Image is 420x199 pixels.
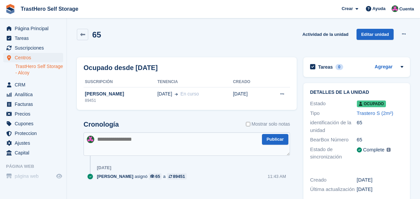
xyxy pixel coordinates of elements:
[97,165,111,171] div: [DATE]
[157,90,172,97] span: [DATE]
[310,186,357,193] div: Última actualización
[3,129,63,138] a: menu
[84,121,119,128] h2: Cronología
[15,99,55,109] span: Facturas
[15,138,55,148] span: Ajustes
[310,100,357,108] div: Estado
[246,121,290,128] label: Mostrar solo notas
[399,6,414,12] span: Cuenta
[15,43,55,53] span: Suscripciones
[3,99,63,109] a: menu
[173,173,185,180] div: 89451
[15,34,55,43] span: Tareas
[357,176,404,184] div: [DATE]
[357,186,404,193] div: [DATE]
[15,172,55,181] span: página web
[84,63,158,73] h2: Ocupado desde [DATE]
[357,101,386,107] span: Ocupado
[15,109,55,119] span: Precios
[15,24,55,33] span: Página Principal
[15,119,55,128] span: Cupones
[180,91,199,96] span: En curso
[3,148,63,157] a: menu
[341,5,353,12] span: Crear
[155,173,160,180] div: 65
[310,110,357,117] div: Tipo
[84,97,157,104] div: 89451
[3,80,63,89] a: menu
[6,163,66,170] span: Página web
[233,77,265,87] th: Creado
[3,90,63,99] a: menu
[15,148,55,157] span: Capital
[3,138,63,148] a: menu
[310,136,357,144] div: BearBox Número
[15,53,55,62] span: Centros
[363,146,385,154] div: Complete
[3,53,63,62] a: menu
[15,63,63,76] a: TrastHero Self Storage - Alcoy
[3,119,63,128] a: menu
[357,110,393,116] a: Trastero S (2m²)
[149,173,162,180] a: 65
[5,4,15,14] img: stora-icon-8386f47178a22dfd0bd8f6a31ec36ba5ce8667c1dd55bd0f319d3a0aa187defe.svg
[3,34,63,43] a: menu
[262,134,288,145] button: Publicar
[357,119,404,134] div: 65
[268,173,286,180] div: 11:43 AM
[97,173,133,180] span: [PERSON_NAME]
[357,136,404,144] div: 65
[246,121,250,128] input: Mostrar solo notas
[97,173,190,180] div: asignó a
[357,29,394,40] a: Editar unidad
[318,64,333,70] h2: Tareas
[392,5,398,12] img: Marua Grioui
[87,136,94,143] img: Marua Grioui
[84,77,157,87] th: Suscripción
[18,3,81,14] a: TrastHero Self Storage
[15,129,55,138] span: Proteccion
[3,43,63,53] a: menu
[233,87,265,107] td: [DATE]
[310,119,357,134] div: identificación de la unidad
[3,24,63,33] a: menu
[167,173,187,180] a: 89451
[84,90,157,97] div: [PERSON_NAME]
[15,80,55,89] span: CRM
[55,172,63,180] a: Vista previa de la tienda
[310,176,357,184] div: Creado
[3,172,63,181] a: menú
[387,148,391,152] img: icon-info-grey-7440780725fd019a000dd9b08b2336e03edf1995a4989e88bcd33f0948082b44.svg
[310,146,357,161] div: Estado de sincronización
[157,77,233,87] th: Tenencia
[310,90,403,95] h2: Detalles de la unidad
[300,29,351,40] a: Actividad de la unidad
[3,109,63,119] a: menu
[373,5,386,12] span: Ayuda
[335,64,343,70] div: 0
[375,63,393,71] a: Agregar
[92,30,101,39] h2: 65
[15,90,55,99] span: Analítica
